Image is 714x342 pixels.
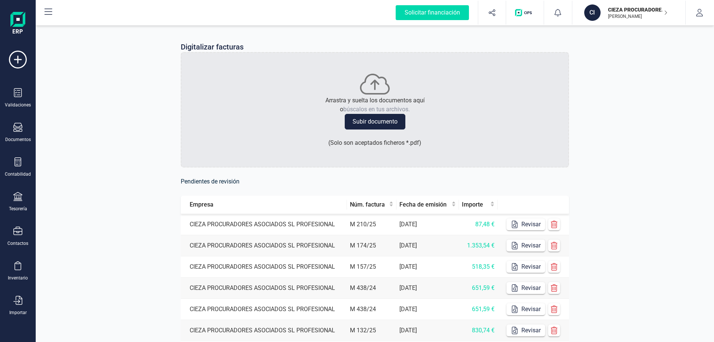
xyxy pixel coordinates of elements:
[343,106,410,113] span: búscalos en tus archivos.
[472,306,495,313] span: 651,59 €
[347,256,396,278] td: M 157/25
[181,299,347,320] td: CIEZA PROCURADORES ASOCIADOS SL PROFESIONAL
[511,1,539,25] button: Logo de OPS
[472,284,495,291] span: 651,59 €
[506,261,545,273] button: Revisar
[396,214,459,235] td: [DATE]
[347,235,396,256] td: M 174/25
[181,214,347,235] td: CIEZA PROCURADORES ASOCIADOS SL PROFESIONAL
[5,102,31,108] div: Validaciones
[5,171,31,177] div: Contabilidad
[475,221,495,228] span: 87,48 €
[181,42,244,52] p: Digitalizar facturas
[515,9,535,16] img: Logo de OPS
[396,278,459,299] td: [DATE]
[581,1,676,25] button: CICIEZA PROCURADORES ASOCIADOS SL PROFESIONAL[PERSON_NAME]
[181,235,347,256] td: CIEZA PROCURADORES ASOCIADOS SL PROFESIONAL
[181,278,347,299] td: CIEZA PROCURADORES ASOCIADOS SL PROFESIONAL
[608,13,668,19] p: [PERSON_NAME]
[396,320,459,341] td: [DATE]
[472,327,495,334] span: 830,74 €
[8,275,28,281] div: Inventario
[462,200,489,209] span: Importe
[10,12,25,36] img: Logo Finanedi
[181,256,347,278] td: CIEZA PROCURADORES ASOCIADOS SL PROFESIONAL
[347,320,396,341] td: M 132/25
[9,206,27,212] div: Tesorería
[5,137,31,143] div: Documentos
[387,1,478,25] button: Solicitar financiación
[396,235,459,256] td: [DATE]
[506,282,545,294] button: Revisar
[347,214,396,235] td: M 210/25
[396,5,469,20] div: Solicitar financiación
[345,114,405,130] button: Subir documento
[350,200,387,209] span: Núm. factura
[181,52,569,167] div: Arrastra y suelta los documentos aquíobúscalos en tus archivos.Subir documento(Solo son aceptados...
[347,278,396,299] td: M 438/24
[181,176,569,187] h6: Pendientes de revisión
[584,4,601,21] div: CI
[467,242,495,249] span: 1.353,54 €
[328,138,421,147] p: ( Solo son aceptados ficheros * .pdf )
[472,263,495,270] span: 518,35 €
[181,196,347,214] th: Empresa
[506,240,545,252] button: Revisar
[325,96,425,114] p: Arrastra y suelta los documentos aquí o
[396,299,459,320] td: [DATE]
[399,200,450,209] span: Fecha de emisión
[347,299,396,320] td: M 438/24
[608,6,668,13] p: CIEZA PROCURADORES ASOCIADOS SL PROFESIONAL
[181,320,347,341] td: CIEZA PROCURADORES ASOCIADOS SL PROFESIONAL
[7,240,28,246] div: Contactos
[396,256,459,278] td: [DATE]
[506,218,545,230] button: Revisar
[506,325,545,336] button: Revisar
[506,303,545,315] button: Revisar
[9,310,27,316] div: Importar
